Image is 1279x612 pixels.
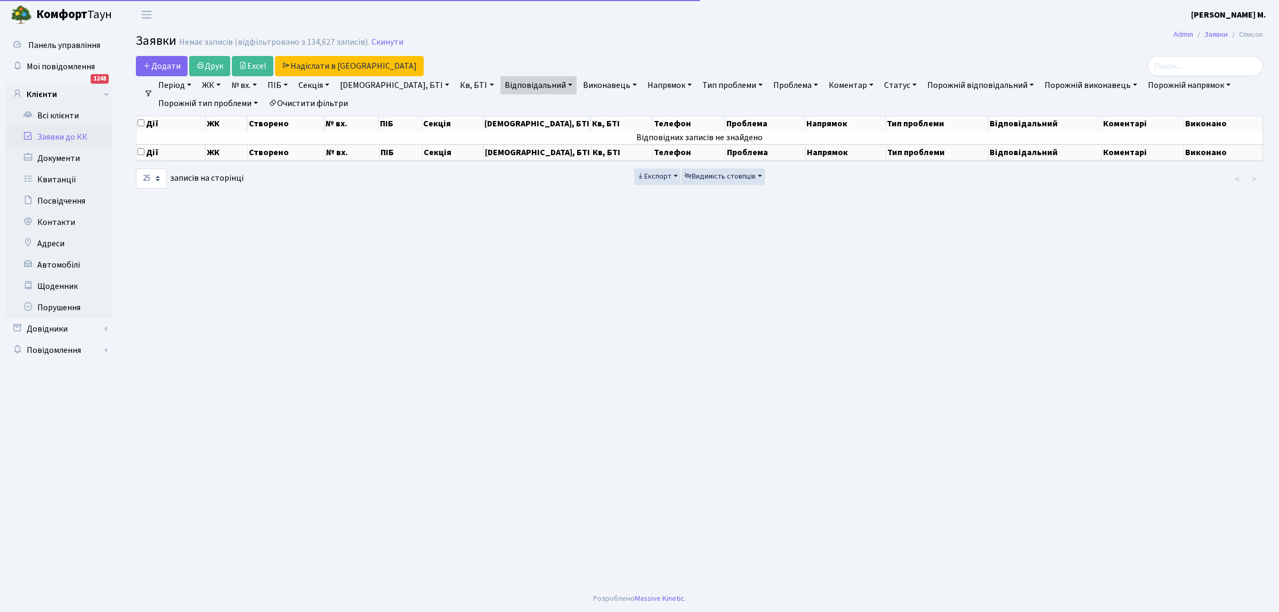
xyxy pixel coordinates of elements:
div: Немає записів (відфільтровано з 134,627 записів). [179,37,369,47]
a: Заявки до КК [5,126,112,148]
th: ЖК [206,144,248,160]
a: Admin [1173,29,1193,40]
span: Додати [143,60,181,72]
th: Виконано [1184,116,1263,131]
a: Секція [294,76,334,94]
th: ПІБ [379,116,422,131]
a: № вх. [227,76,261,94]
a: Додати [136,56,188,76]
th: Коментарі [1102,116,1184,131]
th: Проблема [725,116,805,131]
th: ПІБ [379,144,423,160]
img: logo.png [11,4,32,26]
select: записів на сторінці [136,168,167,189]
a: Тип проблеми [698,76,767,94]
a: Панель управління [5,35,112,56]
a: Мої повідомлення1248 [5,56,112,77]
button: Експорт [634,168,681,185]
th: Виконано [1184,144,1263,160]
td: Відповідних записів не знайдено [136,131,1263,144]
a: Порожній виконавець [1040,76,1142,94]
input: Пошук... [1147,56,1263,76]
span: Експорт [637,171,671,182]
a: Статус [880,76,921,94]
a: Документи [5,148,112,169]
a: Надіслати в [GEOGRAPHIC_DATA] [275,56,424,76]
a: Щоденник [5,276,112,297]
a: Довідники [5,318,112,340]
th: Проблема [726,144,806,160]
a: [PERSON_NAME] М. [1191,9,1266,21]
a: Відповідальний [500,76,577,94]
th: Коментарі [1102,144,1184,160]
th: Напрямок [805,116,886,131]
label: записів на сторінці [136,168,244,189]
a: Виконавець [579,76,641,94]
th: Кв, БТІ [592,144,653,160]
th: № вх. [325,144,379,160]
th: [DEMOGRAPHIC_DATA], БТІ [484,144,592,160]
a: Адреси [5,233,112,254]
a: ЖК [198,76,225,94]
th: Телефон [653,144,726,160]
button: Видимість стовпців [682,168,765,185]
a: Період [154,76,196,94]
a: Квитанції [5,169,112,190]
div: 1248 [91,74,109,84]
a: Повідомлення [5,340,112,361]
a: Скинути [371,37,403,47]
span: Таун [36,6,112,24]
a: Очистити фільтри [264,94,352,112]
span: Мої повідомлення [27,61,95,73]
th: Тип проблеми [886,144,989,160]
b: Комфорт [36,6,87,23]
th: Телефон [653,116,726,131]
a: [DEMOGRAPHIC_DATA], БТІ [336,76,454,94]
th: Кв, БТІ [591,116,652,131]
button: Переключити навігацію [133,6,160,23]
th: Відповідальний [989,144,1102,160]
nav: breadcrumb [1157,23,1279,46]
a: Всі клієнти [5,105,112,126]
a: Порожній напрямок [1144,76,1235,94]
span: Видимість стовпців [684,171,756,182]
a: Кв, БТІ [456,76,498,94]
a: ПІБ [263,76,292,94]
a: Напрямок [643,76,696,94]
a: Автомобілі [5,254,112,276]
a: Excel [232,56,273,76]
th: Відповідальний [989,116,1102,131]
th: ЖК [206,116,248,131]
a: Заявки [1204,29,1228,40]
li: Список [1228,29,1263,41]
th: Дії [136,144,206,160]
th: Секція [422,116,483,131]
span: Панель управління [28,39,100,51]
th: Дії [136,116,206,131]
a: Порожній відповідальний [923,76,1038,94]
a: Проблема [769,76,822,94]
a: Посвідчення [5,190,112,212]
a: Коментар [824,76,878,94]
a: Порушення [5,297,112,318]
a: Контакти [5,212,112,233]
th: Секція [423,144,484,160]
th: [DEMOGRAPHIC_DATA], БТІ [483,116,591,131]
th: Напрямок [806,144,886,160]
span: Заявки [136,31,176,50]
a: Друк [189,56,230,76]
th: № вх. [325,116,379,131]
th: Тип проблеми [886,116,988,131]
th: Створено [248,116,325,131]
div: Розроблено . [593,593,686,605]
a: Порожній тип проблеми [154,94,262,112]
a: Massive Kinetic [635,593,684,604]
th: Створено [248,144,325,160]
a: Клієнти [5,84,112,105]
